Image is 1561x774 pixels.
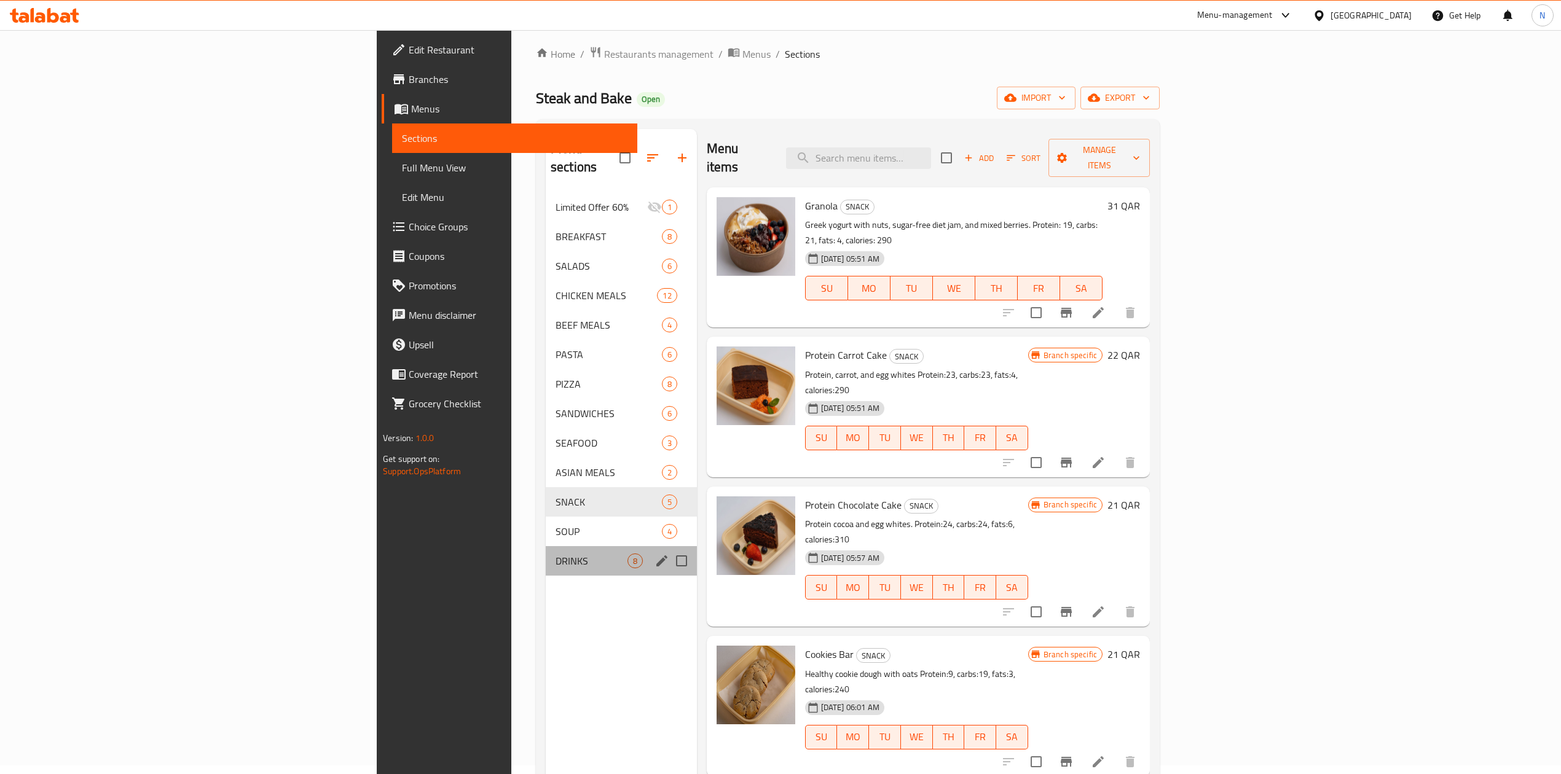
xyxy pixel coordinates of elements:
div: CHICKEN MEALS12 [546,281,697,310]
button: Sort [1004,149,1044,168]
span: [DATE] 06:01 AM [816,702,884,713]
div: SANDWICHES [556,406,662,421]
span: BREAKFAST [556,229,662,244]
span: 1 [663,201,677,213]
span: Sections [785,47,820,61]
div: Limited Offer 60%1 [546,192,697,222]
button: SA [996,575,1028,600]
span: [DATE] 05:51 AM [816,253,884,265]
span: [DATE] 05:51 AM [816,402,884,414]
span: import [1007,90,1066,106]
button: SU [805,725,838,749]
span: Get support on: [383,451,439,467]
div: items [662,259,677,273]
a: Edit menu item [1091,604,1106,619]
a: Edit Restaurant [382,35,637,64]
button: delete [1115,448,1145,477]
span: Grocery Checklist [409,396,627,411]
span: SA [1001,579,1023,596]
span: Select to update [1023,450,1049,475]
div: items [662,347,677,362]
span: SOUP [556,524,662,539]
div: PIZZA8 [546,369,697,399]
button: MO [848,276,891,300]
a: Edit menu item [1091,305,1106,320]
h6: 22 QAR [1107,346,1140,364]
span: SA [1001,429,1023,447]
span: FR [969,429,991,447]
span: SA [1065,279,1098,297]
button: Manage items [1048,139,1150,177]
span: Menus [742,47,771,61]
h6: 31 QAR [1107,197,1140,214]
a: Grocery Checklist [382,389,637,418]
a: Upsell [382,330,637,359]
span: WE [906,728,928,746]
span: Edit Menu [402,190,627,205]
span: PIZZA [556,377,662,391]
a: Restaurants management [589,46,714,62]
span: FR [1023,279,1055,297]
div: SNACK [856,648,891,663]
span: TU [874,728,896,746]
button: FR [964,725,996,749]
button: delete [1115,298,1145,327]
span: TU [874,579,896,596]
button: TH [933,575,965,600]
span: 8 [628,555,642,567]
span: Select section [934,145,959,171]
span: Coverage Report [409,367,627,381]
span: Upsell [409,337,627,352]
button: MO [837,426,869,450]
a: Menus [382,94,637,123]
div: SEAFOOD3 [546,428,697,458]
span: Branches [409,72,627,87]
a: Full Menu View [392,153,637,182]
span: Add item [959,149,999,168]
button: Branch-specific-item [1052,597,1081,627]
span: 4 [663,526,677,537]
span: WE [906,579,928,596]
span: SNACK [857,649,890,663]
span: Sections [402,131,627,146]
a: Coupons [382,241,637,271]
span: MO [842,728,864,746]
span: SU [811,728,833,746]
span: SALADS [556,259,662,273]
button: TU [869,426,901,450]
div: BREAKFAST8 [546,222,697,251]
span: TH [938,429,960,447]
span: Limited Offer 60% [556,200,647,214]
span: [DATE] 05:57 AM [816,552,884,564]
span: TH [980,279,1013,297]
button: Add section [667,143,697,173]
p: Healthy cookie dough with oats Protein:9, carbs:19, fats:3, calories:240 [805,666,1028,697]
button: SA [996,725,1028,749]
span: N [1539,9,1545,22]
span: CHICKEN MEALS [556,288,657,303]
button: Add [959,149,999,168]
button: SA [1060,276,1103,300]
div: PASTA6 [546,340,697,369]
button: WE [901,575,933,600]
div: items [662,229,677,244]
button: TH [933,426,965,450]
span: FR [969,728,991,746]
span: Open [637,94,665,104]
span: Branch specific [1039,649,1102,660]
button: FR [964,575,996,600]
span: SNACK [556,495,662,509]
span: SNACK [841,200,874,214]
span: Add [962,151,996,165]
span: 1.0.0 [415,430,434,446]
span: MO [853,279,886,297]
div: items [662,406,677,421]
a: Promotions [382,271,637,300]
div: SOUP4 [546,517,697,546]
span: Sort sections [638,143,667,173]
span: PASTA [556,347,662,362]
svg: Inactive section [647,200,662,214]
